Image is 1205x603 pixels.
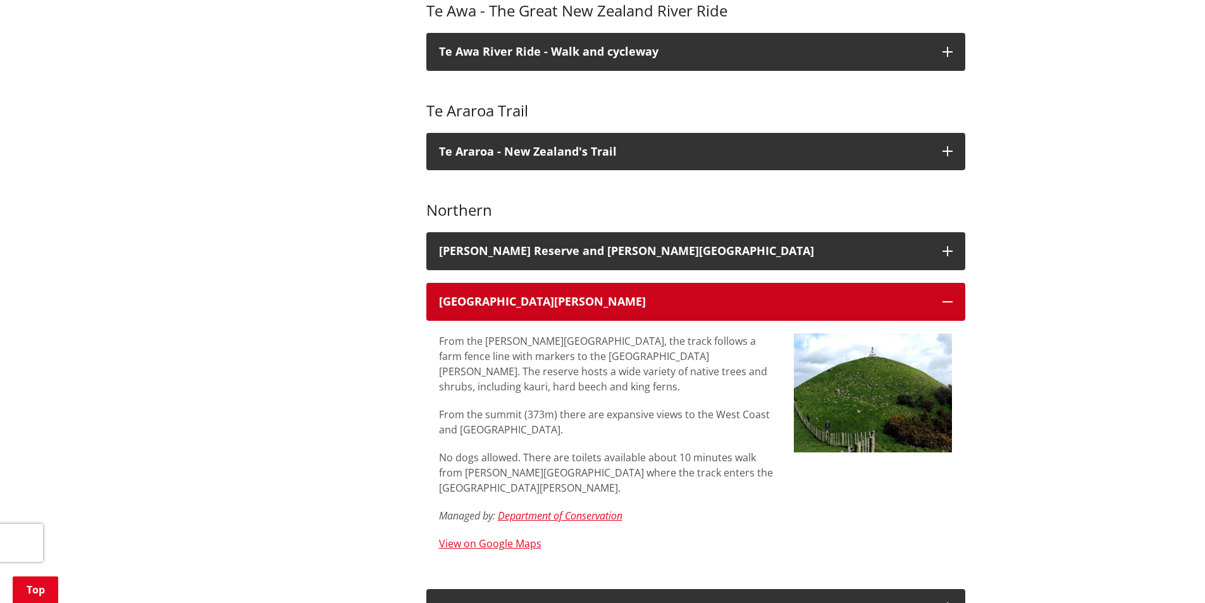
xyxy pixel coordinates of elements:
[439,245,930,258] h3: [PERSON_NAME] Reserve and [PERSON_NAME][GEOGRAPHIC_DATA]
[439,46,930,58] h3: Te Awa River Ride - Walk and cycleway
[498,509,622,523] a: Department of Conservation
[439,295,930,308] h3: [GEOGRAPHIC_DATA][PERSON_NAME]
[439,509,495,523] em: Managed by:
[426,84,965,120] h3: Te Araroa Trail
[1147,550,1192,595] iframe: Messenger Launcher
[439,407,775,437] p: From the summit (373m) there are expansive views to the West Coast and [GEOGRAPHIC_DATA].
[426,133,965,171] button: Te Araroa - New Zealand's Trail
[439,333,775,394] p: From the [PERSON_NAME][GEOGRAPHIC_DATA], the track follows a farm fence line with markers to the ...
[794,333,953,452] img: Mount William walkway
[426,283,965,321] button: [GEOGRAPHIC_DATA][PERSON_NAME]
[13,576,58,603] a: Top
[426,183,965,220] h3: Northern
[426,33,965,71] button: Te Awa River Ride - Walk and cycleway
[439,537,541,550] a: View on Google Maps
[439,450,775,495] p: No dogs allowed. There are toilets available about 10 minutes walk from [PERSON_NAME][GEOGRAPHIC_...
[439,146,930,158] p: Te Araroa - New Zealand's Trail
[426,2,965,20] h3: Te Awa - The Great New Zealand River Ride
[426,232,965,270] button: [PERSON_NAME] Reserve and [PERSON_NAME][GEOGRAPHIC_DATA]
